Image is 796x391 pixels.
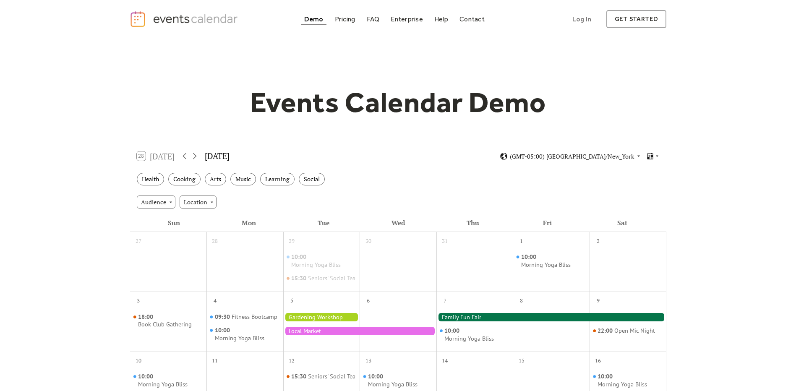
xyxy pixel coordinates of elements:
a: Log In [564,10,600,28]
a: Help [431,13,452,25]
a: FAQ [363,13,383,25]
div: FAQ [367,17,380,21]
a: Demo [301,13,327,25]
h1: Events Calendar Demo [237,85,559,120]
div: Contact [459,17,485,21]
div: Demo [304,17,324,21]
a: get started [606,10,666,28]
a: Pricing [331,13,359,25]
a: home [130,10,240,28]
a: Contact [456,13,488,25]
div: Pricing [335,17,355,21]
a: Enterprise [387,13,426,25]
div: Help [434,17,448,21]
div: Enterprise [391,17,423,21]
